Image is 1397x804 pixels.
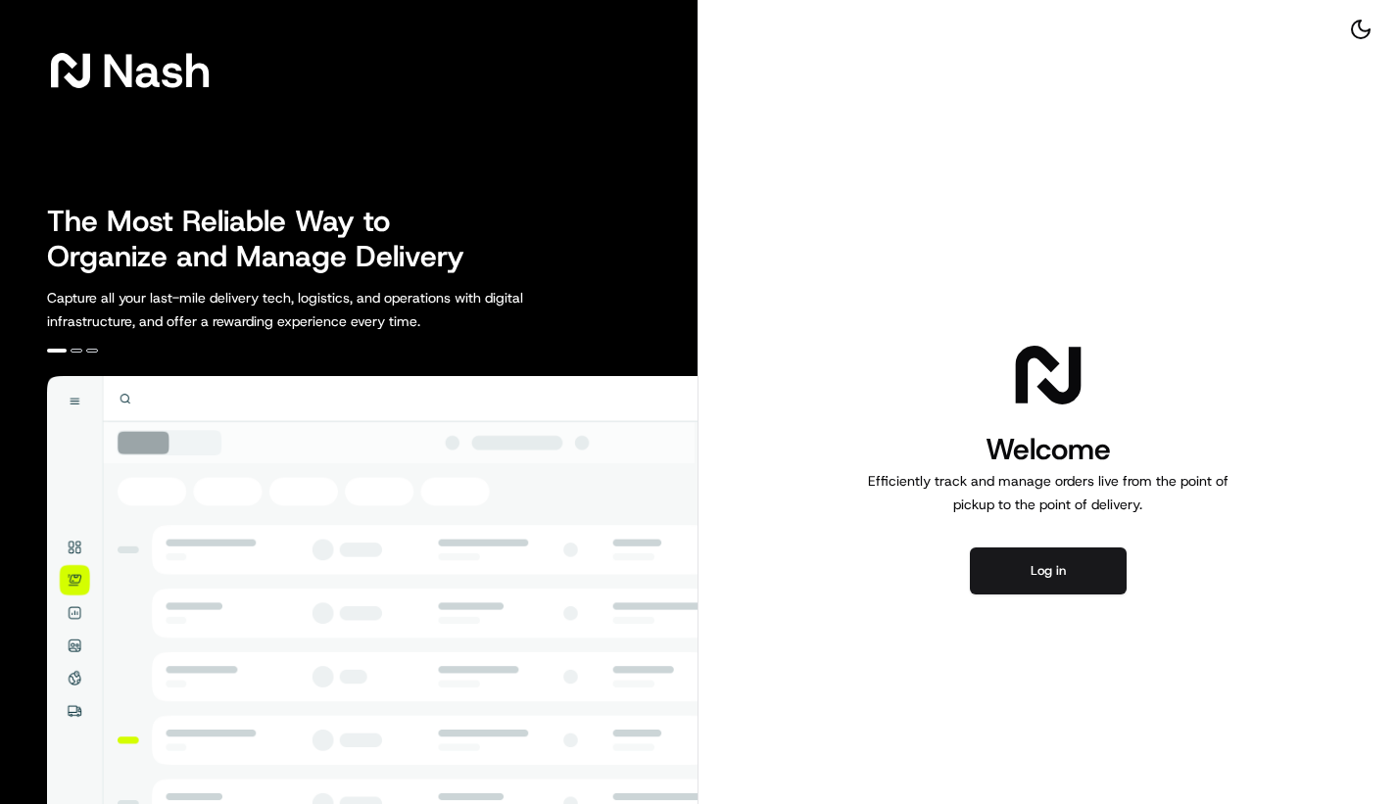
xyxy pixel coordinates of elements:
[970,547,1127,594] button: Log in
[860,430,1236,469] h1: Welcome
[47,286,611,333] p: Capture all your last-mile delivery tech, logistics, and operations with digital infrastructure, ...
[47,204,486,274] h2: The Most Reliable Way to Organize and Manage Delivery
[860,469,1236,516] p: Efficiently track and manage orders live from the point of pickup to the point of delivery.
[102,51,211,90] span: Nash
